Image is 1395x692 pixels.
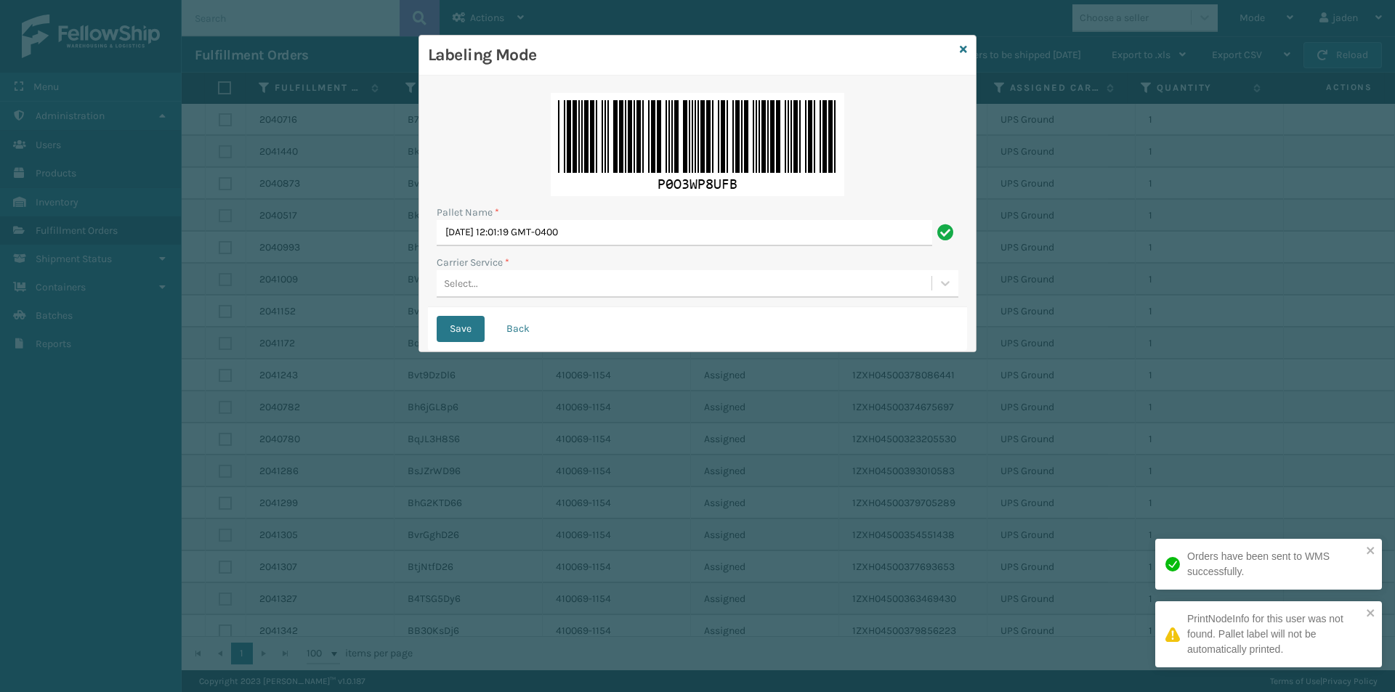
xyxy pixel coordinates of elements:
[551,93,844,196] img: 9aZR2RAAAABklEQVQDADL9YpD2mCGmAAAAAElFTkSuQmCC
[437,316,485,342] button: Save
[493,316,543,342] button: Back
[437,255,509,270] label: Carrier Service
[1187,611,1362,657] div: PrintNodeInfo for this user was not found. Pallet label will not be automatically printed.
[444,276,478,291] div: Select...
[1366,545,1376,558] button: close
[428,44,954,66] h3: Labeling Mode
[1187,549,1362,579] div: Orders have been sent to WMS successfully.
[1366,607,1376,621] button: close
[437,205,499,220] label: Pallet Name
